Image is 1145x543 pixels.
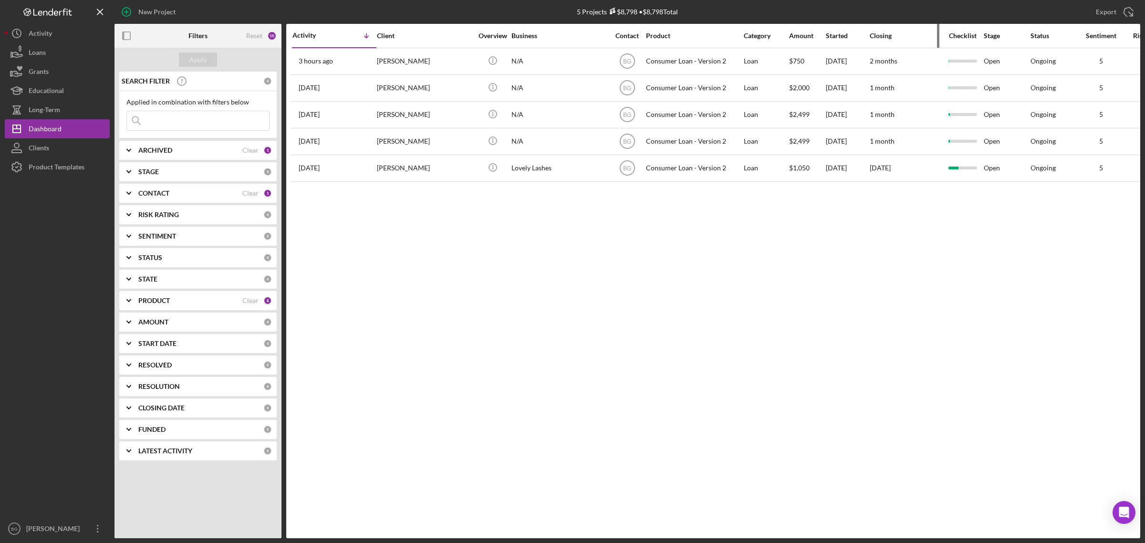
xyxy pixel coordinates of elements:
div: Lovely Lashes [511,156,607,181]
div: Consumer Loan - Version 2 [646,102,741,127]
div: Reset [246,32,262,40]
div: Amount [789,32,825,40]
time: 2025-10-15 18:55 [299,57,333,65]
button: Educational [5,81,110,100]
text: BG [623,58,631,65]
div: Contact [609,32,645,40]
b: CLOSING DATE [138,404,185,412]
div: 0 [263,447,272,455]
b: STATE [138,275,157,283]
span: $1,050 [789,164,810,172]
div: Open [984,129,1030,154]
div: Consumer Loan - Version 2 [646,156,741,181]
div: N/A [511,102,607,127]
div: Activity [292,31,334,39]
time: 1 month [870,137,895,145]
div: 0 [263,275,272,283]
time: 2 months [870,57,897,65]
div: Long-Term [29,100,60,122]
div: [PERSON_NAME] [377,156,472,181]
div: Applied in combination with filters below [126,98,270,106]
div: [PERSON_NAME] [377,102,472,127]
b: RESOLUTION [138,383,180,390]
b: PRODUCT [138,297,170,304]
div: 0 [263,318,272,326]
div: Open [984,156,1030,181]
button: Export [1086,2,1140,21]
div: Product [646,32,741,40]
div: 0 [263,404,272,412]
div: 1 [263,189,272,198]
div: Consumer Loan - Version 2 [646,49,741,74]
button: Long-Term [5,100,110,119]
div: [DATE] [826,156,869,181]
div: 5 [1077,164,1125,172]
div: Ongoing [1030,164,1056,172]
div: Stage [984,32,1030,40]
div: Apply [189,52,207,67]
button: Loans [5,43,110,62]
div: Checklist [942,32,983,40]
div: Loan [744,49,788,74]
div: Open Intercom Messenger [1113,501,1135,524]
div: Open [984,75,1030,101]
span: $2,499 [789,137,810,145]
b: FUNDED [138,426,166,433]
b: RESOLVED [138,361,172,369]
div: Educational [29,81,64,103]
button: Activity [5,24,110,43]
div: Loan [744,75,788,101]
button: BG[PERSON_NAME] [5,519,110,538]
div: 8 [263,296,272,305]
div: 5 [1077,111,1125,118]
text: BG [623,112,631,118]
div: Client [377,32,472,40]
button: Grants [5,62,110,81]
div: [DATE] [826,129,869,154]
div: Loans [29,43,46,64]
button: Product Templates [5,157,110,177]
div: Ongoing [1030,111,1056,118]
div: Ongoing [1030,84,1056,92]
button: Apply [179,52,217,67]
div: Export [1096,2,1116,21]
div: Loan [744,156,788,181]
time: 2025-10-10 20:16 [299,84,320,92]
div: 0 [263,382,272,391]
span: $2,499 [789,110,810,118]
div: N/A [511,49,607,74]
div: N/A [511,75,607,101]
b: START DATE [138,340,177,347]
div: [PERSON_NAME] [377,129,472,154]
div: 0 [263,232,272,240]
time: 1 month [870,110,895,118]
b: LATEST ACTIVITY [138,447,192,455]
b: STAGE [138,168,159,176]
div: 1 [263,146,272,155]
b: AMOUNT [138,318,168,326]
b: SENTIMENT [138,232,176,240]
div: Clear [242,297,259,304]
b: STATUS [138,254,162,261]
div: 0 [263,210,272,219]
div: Open [984,102,1030,127]
div: Loan [744,102,788,127]
div: 0 [263,77,272,85]
div: 5 [1077,57,1125,65]
div: Product Templates [29,157,84,179]
div: Clear [242,189,259,197]
span: $2,000 [789,84,810,92]
b: SEARCH FILTER [122,77,170,85]
time: 2025-08-08 17:06 [299,164,320,172]
div: [PERSON_NAME] [24,519,86,541]
b: Filters [188,32,208,40]
div: Status [1030,32,1076,40]
div: [PERSON_NAME] [377,75,472,101]
div: [DATE] [826,49,869,74]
